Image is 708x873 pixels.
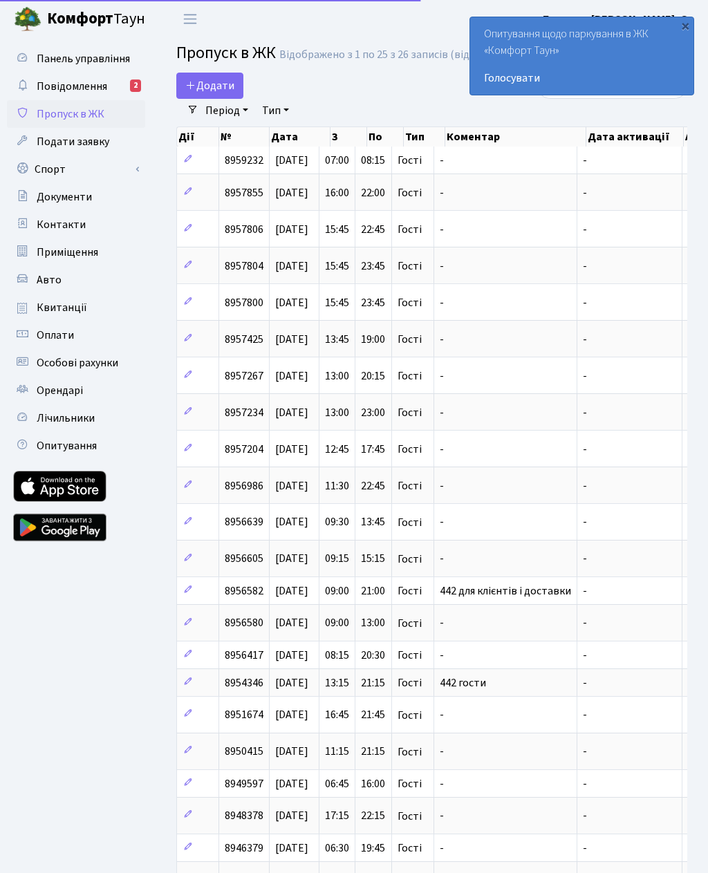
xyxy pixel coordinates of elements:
[583,552,587,567] span: -
[398,480,422,491] span: Гості
[225,222,263,237] span: 8957806
[440,708,444,723] span: -
[275,515,308,530] span: [DATE]
[583,515,587,530] span: -
[37,300,87,315] span: Квитанції
[275,185,308,200] span: [DATE]
[130,79,141,92] div: 2
[225,809,263,824] span: 8948378
[37,383,83,398] span: Орендарі
[7,404,145,432] a: Лічильники
[225,616,263,631] span: 8956580
[445,127,586,147] th: Коментар
[225,405,263,420] span: 8957234
[176,73,243,99] a: Додати
[583,368,587,384] span: -
[543,12,691,27] b: Блєдних [PERSON_NAME]. О.
[37,189,92,205] span: Документи
[583,809,587,824] span: -
[7,156,145,183] a: Спорт
[7,100,145,128] a: Пропуск в ЖК
[7,45,145,73] a: Панель управління
[484,70,680,86] a: Голосувати
[361,841,385,856] span: 19:45
[275,841,308,856] span: [DATE]
[47,8,113,30] b: Комфорт
[225,841,263,856] span: 8946379
[225,583,263,599] span: 8956582
[275,222,308,237] span: [DATE]
[398,677,422,688] span: Гості
[398,187,422,198] span: Гості
[583,583,587,599] span: -
[325,616,349,631] span: 09:00
[270,127,331,147] th: Дата
[361,583,385,599] span: 21:00
[37,245,98,260] span: Приміщення
[361,648,385,663] span: 20:30
[361,442,385,457] span: 17:45
[225,515,263,530] span: 8956639
[325,708,349,723] span: 16:45
[361,776,385,791] span: 16:00
[583,185,587,200] span: -
[361,515,385,530] span: 13:45
[325,552,349,567] span: 09:15
[185,78,234,93] span: Додати
[275,648,308,663] span: [DATE]
[225,675,263,691] span: 8954346
[440,185,444,200] span: -
[37,438,97,453] span: Опитування
[325,583,349,599] span: 09:00
[275,259,308,274] span: [DATE]
[275,776,308,791] span: [DATE]
[398,261,422,272] span: Гості
[583,478,587,494] span: -
[361,332,385,347] span: 19:00
[361,809,385,824] span: 22:15
[275,368,308,384] span: [DATE]
[275,295,308,310] span: [DATE]
[583,776,587,791] span: -
[398,297,422,308] span: Гості
[325,809,349,824] span: 17:15
[583,405,587,420] span: -
[440,841,444,856] span: -
[361,259,385,274] span: 23:45
[37,79,107,94] span: Повідомлення
[583,616,587,631] span: -
[398,747,422,758] span: Гості
[398,618,422,629] span: Гості
[200,99,254,122] a: Період
[398,155,422,166] span: Гості
[47,8,145,31] span: Таун
[37,106,104,122] span: Пропуск в ЖК
[440,405,444,420] span: -
[583,675,587,691] span: -
[7,128,145,156] a: Подати заявку
[440,675,486,691] span: 442 гости
[398,778,422,789] span: Гості
[325,295,349,310] span: 15:45
[440,744,444,760] span: -
[325,153,349,168] span: 07:00
[37,355,118,370] span: Особові рахунки
[7,432,145,460] a: Опитування
[325,442,349,457] span: 12:45
[361,405,385,420] span: 23:00
[361,478,385,494] span: 22:45
[37,328,74,343] span: Оплати
[7,294,145,321] a: Квитанції
[325,776,349,791] span: 06:45
[440,583,571,599] span: 442 для клієнтів і доставки
[583,259,587,274] span: -
[325,259,349,274] span: 15:45
[225,442,263,457] span: 8957204
[173,8,207,30] button: Переключити навігацію
[398,370,422,382] span: Гості
[398,517,422,528] span: Гості
[275,809,308,824] span: [DATE]
[583,222,587,237] span: -
[398,554,422,565] span: Гості
[275,332,308,347] span: [DATE]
